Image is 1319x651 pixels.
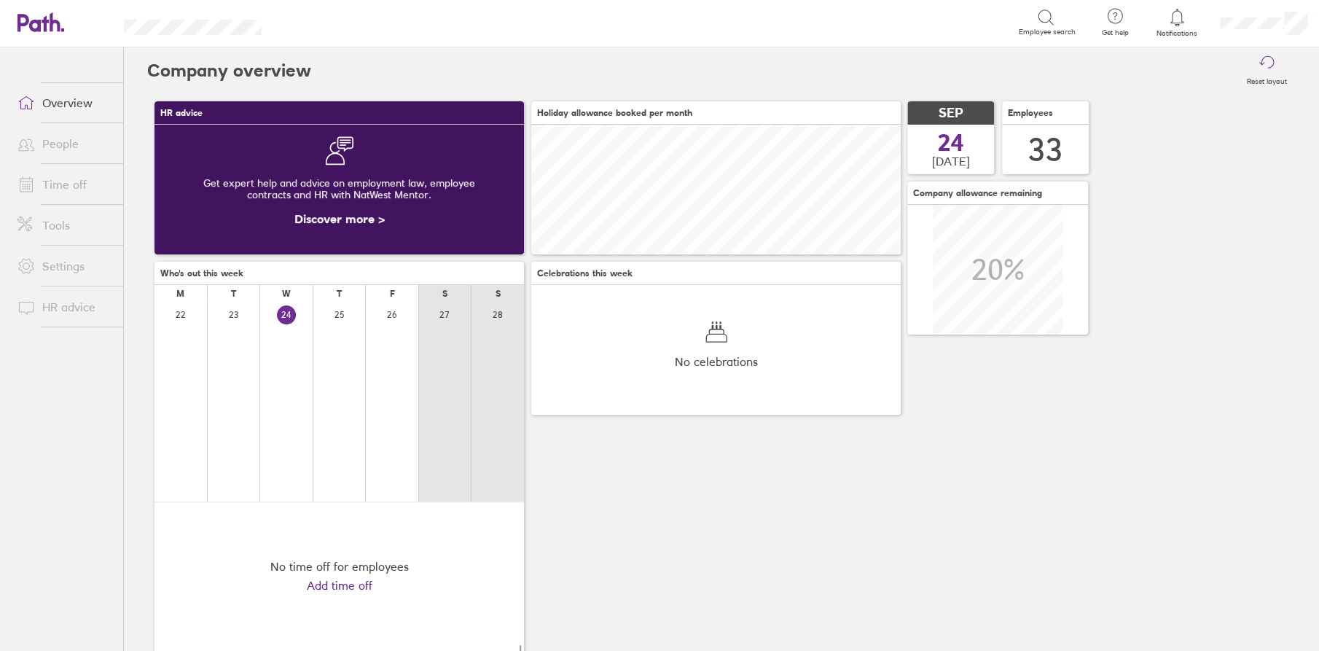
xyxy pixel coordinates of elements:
[1238,73,1296,86] label: Reset layout
[939,106,963,121] span: SEP
[6,129,123,158] a: People
[160,108,203,118] span: HR advice
[6,170,123,199] a: Time off
[337,289,342,299] div: T
[307,579,372,592] a: Add time off
[496,289,501,299] div: S
[932,155,970,168] span: [DATE]
[938,131,964,155] span: 24
[6,292,123,321] a: HR advice
[1028,131,1063,168] div: 33
[442,289,447,299] div: S
[270,560,409,573] div: No time off for employees
[1008,108,1053,118] span: Employees
[537,108,692,118] span: Holiday allowance booked per month
[537,268,633,278] span: Celebrations this week
[1154,7,1201,38] a: Notifications
[147,47,311,94] h2: Company overview
[390,289,395,299] div: F
[6,252,123,281] a: Settings
[176,289,184,299] div: M
[1019,28,1076,36] span: Employee search
[166,165,512,212] div: Get expert help and advice on employment law, employee contracts and HR with NatWest Mentor.
[1238,47,1296,94] button: Reset layout
[6,211,123,240] a: Tools
[1154,29,1201,38] span: Notifications
[282,289,291,299] div: W
[301,15,338,28] div: Search
[1092,28,1139,37] span: Get help
[294,211,385,226] a: Discover more >
[913,188,1042,198] span: Company allowance remaining
[231,289,236,299] div: T
[6,88,123,117] a: Overview
[675,355,758,368] span: No celebrations
[160,268,243,278] span: Who's out this week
